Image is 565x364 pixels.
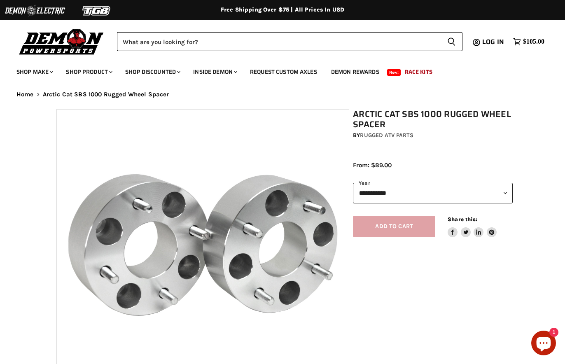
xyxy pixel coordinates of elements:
ul: Main menu [10,60,542,80]
inbox-online-store-chat: Shopify online store chat [529,331,558,357]
a: Shop Product [60,63,117,80]
select: year [353,183,513,203]
h1: Arctic Cat SBS 1000 Rugged Wheel Spacer [353,109,513,130]
img: Demon Electric Logo 2 [4,3,66,19]
a: Request Custom Axles [244,63,323,80]
input: Search [117,32,441,51]
span: Log in [482,37,504,47]
a: Inside Demon [187,63,242,80]
span: New! [387,69,401,76]
img: Demon Powersports [16,27,107,56]
a: Shop Make [10,63,58,80]
a: Shop Discounted [119,63,185,80]
span: From: $89.00 [353,161,392,169]
div: by [353,131,513,140]
span: $105.00 [523,38,544,46]
img: TGB Logo 2 [66,3,128,19]
span: Arctic Cat SBS 1000 Rugged Wheel Spacer [43,91,169,98]
a: Home [16,91,34,98]
form: Product [117,32,462,51]
a: Rugged ATV Parts [360,132,413,139]
a: Log in [479,38,509,46]
a: $105.00 [509,36,549,48]
span: Share this: [448,216,477,222]
a: Race Kits [399,63,439,80]
button: Search [441,32,462,51]
aside: Share this: [448,216,497,238]
a: Demon Rewards [325,63,385,80]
